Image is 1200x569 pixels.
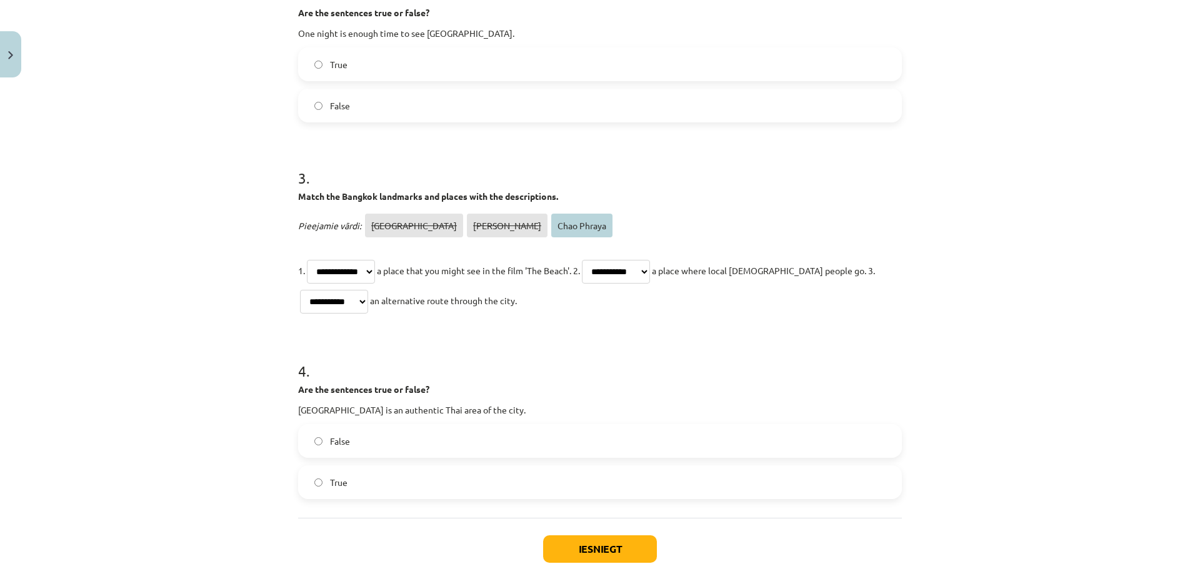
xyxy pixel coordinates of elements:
[652,265,875,276] span: a place where local [DEMOGRAPHIC_DATA] people go. 3.
[314,61,322,69] input: True
[467,214,547,237] span: [PERSON_NAME]
[298,383,429,395] strong: Are the sentences true or false?
[298,265,305,276] span: 1.
[298,27,902,40] p: One night is enough time to see [GEOGRAPHIC_DATA].
[551,214,612,237] span: Chao Phraya
[8,51,13,59] img: icon-close-lesson-0947bae3869378f0d4975bcd49f059093ad1ed9edebbc8119c70593378902aed.svg
[330,99,350,112] span: False
[330,476,347,489] span: True
[330,58,347,71] span: True
[377,265,580,276] span: a place that you might see in the film 'The Beach'. 2.
[365,214,463,237] span: [GEOGRAPHIC_DATA]
[298,147,902,186] h1: 3 .
[314,437,322,445] input: False
[370,295,517,306] span: an alternative route through the city.
[314,478,322,487] input: True
[543,535,657,563] button: Iesniegt
[298,403,902,417] p: [GEOGRAPHIC_DATA] is an authentic Thai area of the city.
[298,190,558,202] strong: Match the Bangkok landmarks and places with the descriptions.
[330,435,350,448] span: False
[298,220,361,231] span: Pieejamie vārdi:
[298,7,429,18] strong: Are the sentences true or false?
[314,102,322,110] input: False
[298,340,902,379] h1: 4 .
